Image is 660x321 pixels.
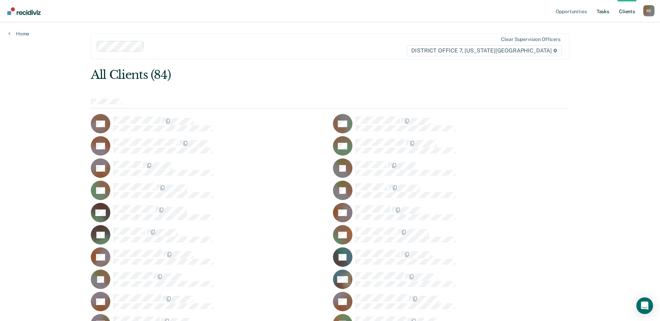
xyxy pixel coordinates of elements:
div: All Clients (84) [91,68,474,82]
div: Clear supervision officers [501,36,560,42]
div: R C [643,5,654,16]
img: Recidiviz [7,7,41,15]
a: Home [8,31,29,37]
button: Profile dropdown button [643,5,654,16]
span: DISTRICT OFFICE 7, [US_STATE][GEOGRAPHIC_DATA] [407,45,562,56]
div: Open Intercom Messenger [636,297,653,314]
